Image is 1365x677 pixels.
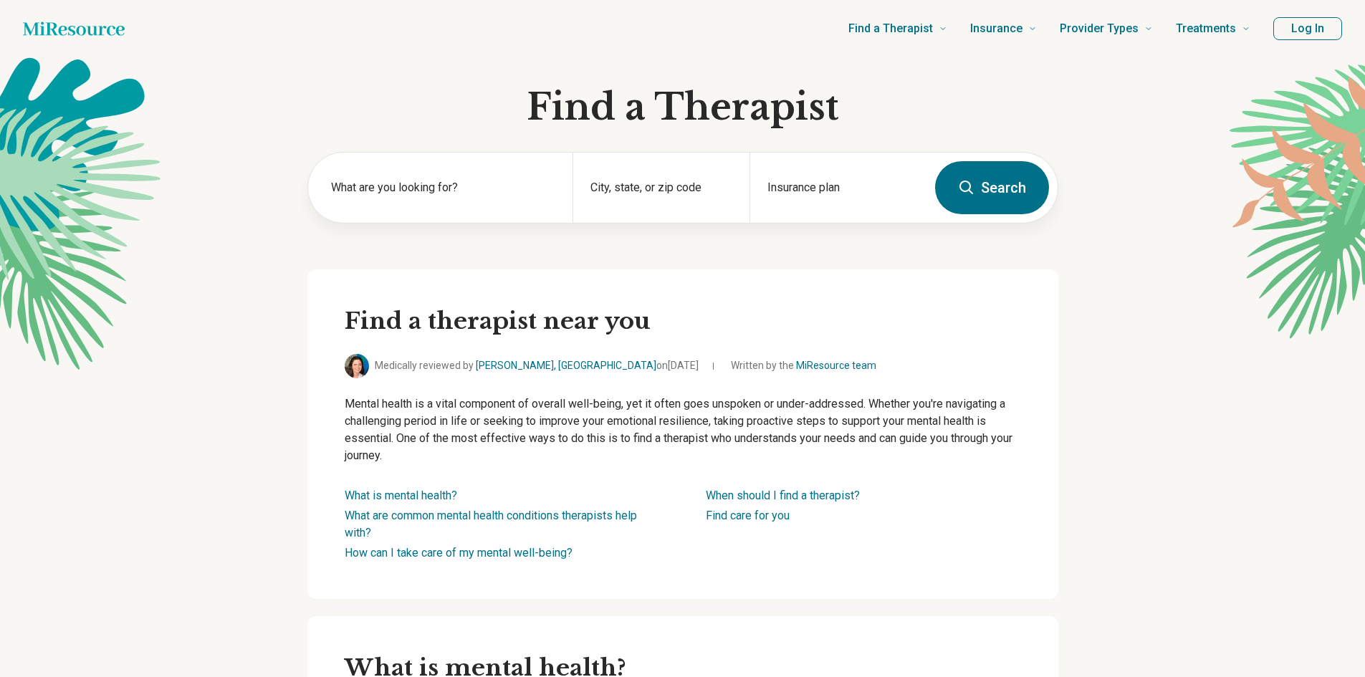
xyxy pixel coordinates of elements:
a: Home page [23,14,125,43]
span: Provider Types [1060,19,1139,39]
a: What is mental health? [345,489,457,502]
span: Find a Therapist [848,19,933,39]
span: Treatments [1176,19,1236,39]
a: [PERSON_NAME], [GEOGRAPHIC_DATA] [476,360,656,371]
a: How can I take care of my mental well-being? [345,546,573,560]
span: Insurance [970,19,1022,39]
a: What are common mental health conditions therapists help with? [345,509,637,539]
span: on [DATE] [656,360,699,371]
a: MiResource team [796,360,876,371]
label: What are you looking for? [331,179,556,196]
span: Medically reviewed by [375,358,699,373]
h1: Find a Therapist [307,86,1058,129]
h2: Find a therapist near you [345,307,1021,337]
span: Written by the [731,358,876,373]
p: Mental health is a vital component of overall well-being, yet it often goes unspoken or under-add... [345,395,1021,464]
a: When should I find a therapist? [706,489,860,502]
button: Search [935,161,1049,214]
a: Find care for you [706,509,790,522]
button: Log In [1273,17,1342,40]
